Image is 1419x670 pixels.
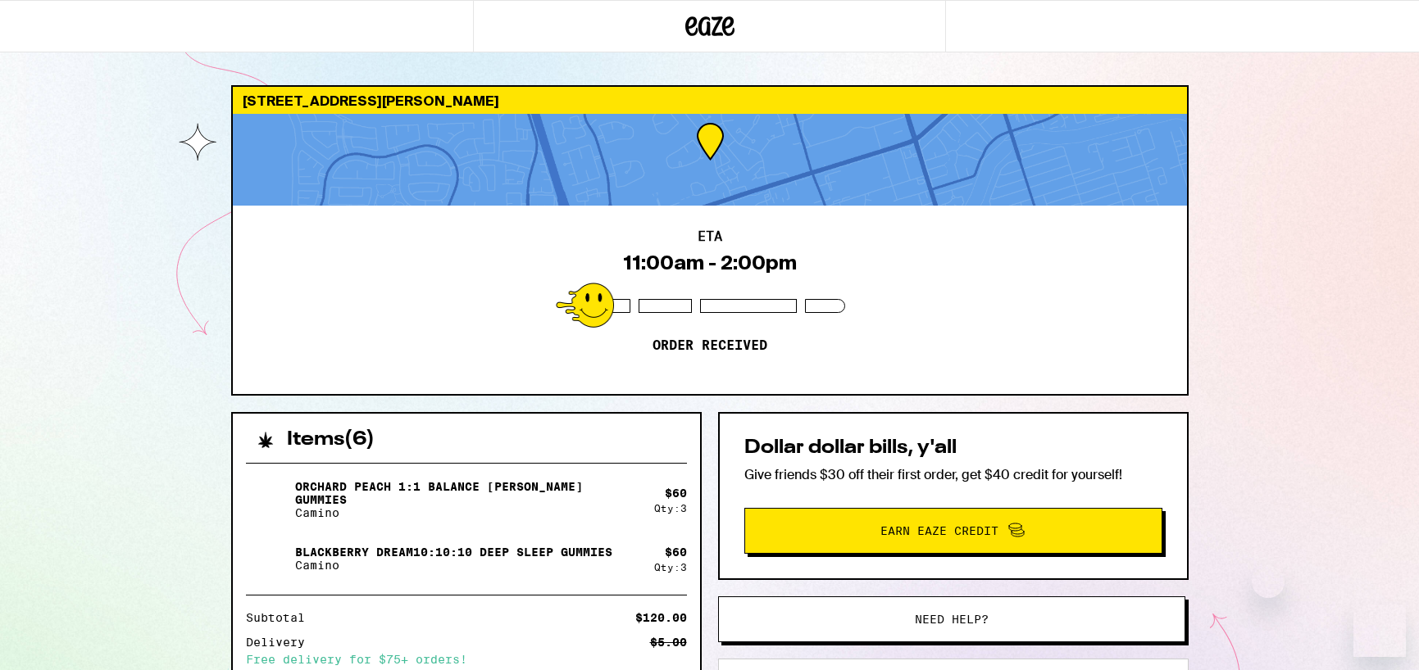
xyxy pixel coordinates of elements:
[744,508,1162,554] button: Earn Eaze Credit
[653,337,767,354] p: Order received
[295,480,641,506] p: Orchard Peach 1:1 Balance [PERSON_NAME] Gummies
[246,636,316,648] div: Delivery
[246,477,292,523] img: Orchard Peach 1:1 Balance Sours Gummies
[650,636,687,648] div: $5.00
[698,230,722,243] h2: ETA
[295,546,612,559] p: Blackberry Dream10:10:10 Deep Sleep Gummies
[744,438,1162,458] h2: Dollar dollar bills, y'all
[1353,604,1406,657] iframe: Button to launch messaging window
[635,612,687,623] div: $120.00
[744,466,1162,483] p: Give friends $30 off their first order, get $40 credit for yourself!
[295,559,612,572] p: Camino
[295,506,641,519] p: Camino
[623,251,797,274] div: 11:00am - 2:00pm
[654,503,687,514] div: Qty: 3
[233,87,1187,114] div: [STREET_ADDRESS][PERSON_NAME]
[287,430,375,450] h2: Items ( 6 )
[246,536,292,582] img: Blackberry Dream10:10:10 Deep Sleep Gummies
[718,596,1185,642] button: Need help?
[1252,565,1285,598] iframe: Close message
[665,546,687,559] div: $ 60
[915,613,989,625] span: Need help?
[880,525,998,536] span: Earn Eaze Credit
[246,654,687,665] div: Free delivery for $75+ orders!
[246,612,316,623] div: Subtotal
[665,487,687,500] div: $ 60
[654,562,687,573] div: Qty: 3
